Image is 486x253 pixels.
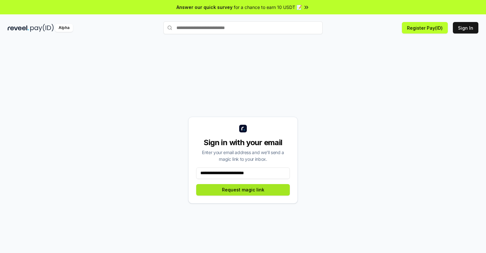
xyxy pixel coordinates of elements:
img: logo_small [239,125,247,132]
div: Sign in with your email [196,138,290,148]
div: Enter your email address and we’ll send a magic link to your inbox. [196,149,290,162]
button: Request magic link [196,184,290,196]
img: pay_id [30,24,54,32]
button: Register Pay(ID) [402,22,448,33]
button: Sign In [453,22,478,33]
span: Answer our quick survey [176,4,232,11]
div: Alpha [55,24,73,32]
img: reveel_dark [8,24,29,32]
span: for a chance to earn 10 USDT 📝 [234,4,302,11]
